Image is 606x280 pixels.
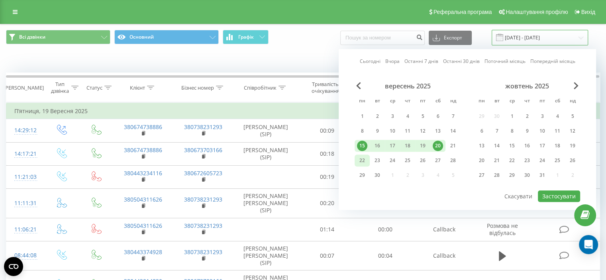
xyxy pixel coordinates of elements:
span: Next Month [574,82,579,89]
div: 19 [418,141,428,151]
div: 6 [433,111,443,121]
div: нд 7 вер 2025 р. [445,110,461,122]
td: [PERSON_NAME] [PERSON_NAME] (SIP) [233,241,298,270]
div: чт 25 вер 2025 р. [400,155,415,166]
div: нд 21 вер 2025 р. [445,140,461,152]
div: 14:17:21 [14,146,35,162]
div: ср 3 вер 2025 р. [385,110,400,122]
abbr: вівторок [371,96,383,108]
abbr: понеділок [356,96,368,108]
div: Клієнт [130,84,145,91]
div: [PERSON_NAME] [4,84,44,91]
div: 7 [448,111,458,121]
div: нд 19 жовт 2025 р. [565,140,580,152]
input: Пошук за номером [340,31,425,45]
div: ср 29 жовт 2025 р. [504,169,520,181]
div: Статус [86,84,102,91]
div: пн 8 вер 2025 р. [355,125,370,137]
div: пт 31 жовт 2025 р. [535,169,550,181]
div: 18 [402,141,413,151]
div: 21 [448,141,458,151]
abbr: неділя [567,96,579,108]
div: нд 12 жовт 2025 р. [565,125,580,137]
div: 30 [522,170,532,180]
a: 380504311626 [124,222,162,229]
a: 380504311626 [124,196,162,203]
div: 22 [357,155,367,166]
abbr: понеділок [476,96,488,108]
a: Сьогодні [360,58,380,65]
div: нд 14 вер 2025 р. [445,125,461,137]
abbr: субота [551,96,563,108]
td: 01:14 [298,218,356,241]
div: пт 5 вер 2025 р. [415,110,430,122]
div: вт 2 вер 2025 р. [370,110,385,122]
td: 00:00 [356,218,414,241]
div: вт 16 вер 2025 р. [370,140,385,152]
div: 7 [492,126,502,136]
div: Тривалість очікування [306,81,345,94]
div: 9 [372,126,382,136]
div: пн 20 жовт 2025 р. [474,155,489,166]
abbr: неділя [447,96,459,108]
div: 26 [418,155,428,166]
div: 11 [402,126,413,136]
div: 15 [507,141,517,151]
div: 6 [477,126,487,136]
span: Розмова не відбулась [487,222,518,237]
div: 4 [552,111,563,121]
div: ср 22 жовт 2025 р. [504,155,520,166]
div: жовтень 2025 [474,82,580,90]
div: 10 [387,126,398,136]
div: пн 13 жовт 2025 р. [474,140,489,152]
div: сб 27 вер 2025 р. [430,155,445,166]
div: чт 23 жовт 2025 р. [520,155,535,166]
div: сб 18 жовт 2025 р. [550,140,565,152]
div: 24 [537,155,547,166]
a: Вчора [385,58,400,65]
div: 1 [357,111,367,121]
div: 29 [357,170,367,180]
abbr: п’ятниця [536,96,548,108]
div: сб 6 вер 2025 р. [430,110,445,122]
a: Попередній місяць [530,58,575,65]
td: [PERSON_NAME] (SIP) [233,142,298,165]
div: чт 18 вер 2025 р. [400,140,415,152]
div: сб 20 вер 2025 р. [430,140,445,152]
div: 16 [372,141,382,151]
td: 00:19 [298,165,356,188]
abbr: субота [432,96,444,108]
div: Тип дзвінка [50,81,69,94]
div: чт 2 жовт 2025 р. [520,110,535,122]
div: 28 [448,155,458,166]
td: П’ятниця, 19 Вересня 2025 [6,103,600,119]
div: вересень 2025 [355,82,461,90]
div: вт 28 жовт 2025 р. [489,169,504,181]
a: 380738231293 [184,123,222,131]
div: ср 1 жовт 2025 р. [504,110,520,122]
div: 18 [552,141,563,151]
div: пт 26 вер 2025 р. [415,155,430,166]
a: Останні 30 днів [443,58,480,65]
div: 26 [567,155,578,166]
div: 30 [372,170,382,180]
a: 380672605723 [184,169,222,177]
div: 14:29:12 [14,123,35,138]
div: 27 [433,155,443,166]
div: 11:21:03 [14,169,35,185]
div: 11:11:31 [14,196,35,211]
div: 17 [387,141,398,151]
div: пн 27 жовт 2025 р. [474,169,489,181]
div: 5 [418,111,428,121]
div: 27 [477,170,487,180]
a: 380443374928 [124,248,162,256]
div: пн 15 вер 2025 р. [355,140,370,152]
button: Застосувати [538,190,580,202]
div: чт 4 вер 2025 р. [400,110,415,122]
div: Співробітник [244,84,277,91]
span: Previous Month [356,82,361,89]
div: пт 17 жовт 2025 р. [535,140,550,152]
div: 13 [433,126,443,136]
div: 5 [567,111,578,121]
div: нд 5 жовт 2025 р. [565,110,580,122]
